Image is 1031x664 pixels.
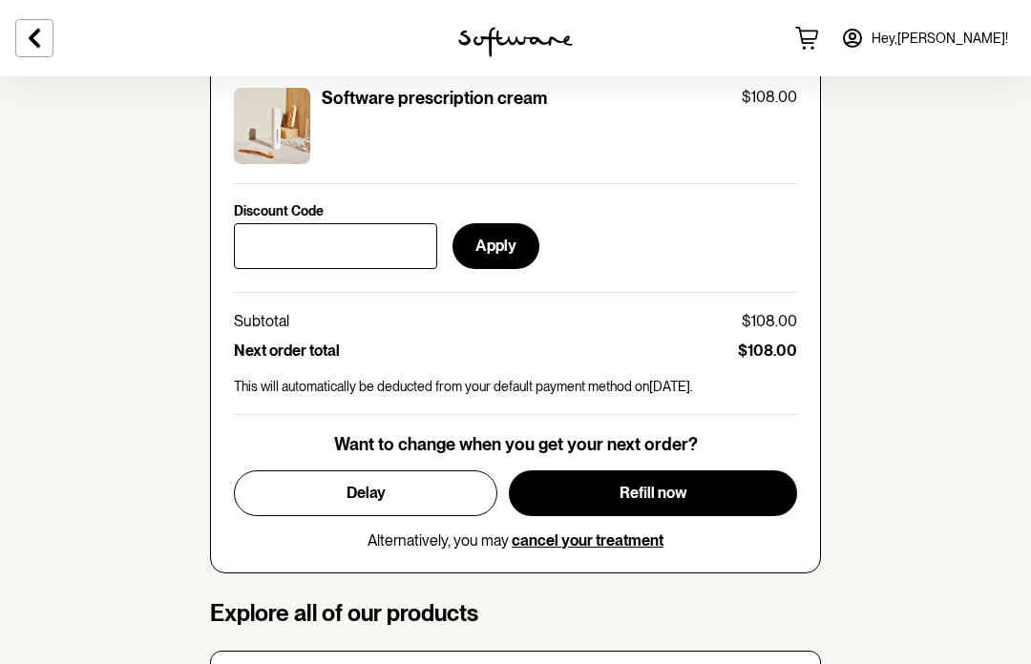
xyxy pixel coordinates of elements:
[234,342,340,360] p: Next order total
[322,88,547,109] p: Software prescription cream
[347,484,386,502] span: Delay
[830,15,1020,61] a: Hey,[PERSON_NAME]!
[452,223,539,269] button: Apply
[334,434,698,455] p: Want to change when you get your next order?
[368,531,663,550] p: Alternatively, you may
[620,484,687,502] span: Refill now
[742,88,797,106] p: $108.00
[512,531,663,550] button: cancel your treatment
[742,312,797,330] p: $108.00
[234,379,797,395] p: This will automatically be deducted from your default payment method on [DATE] .
[234,470,497,516] button: Delay
[234,88,310,164] img: ckrjybs9h00003h5xsftakopd.jpg
[509,470,797,516] button: Refill now
[458,27,573,57] img: software logo
[210,600,821,628] h4: Explore all of our products
[234,312,289,330] p: Subtotal
[234,203,324,219] p: Discount Code
[872,31,1008,47] span: Hey, [PERSON_NAME] !
[738,342,797,360] p: $108.00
